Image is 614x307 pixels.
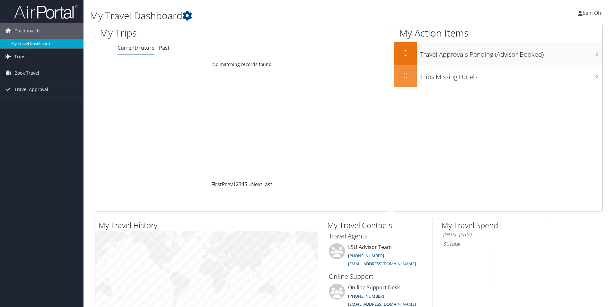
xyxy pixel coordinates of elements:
[14,65,39,81] span: Book Travel
[159,44,170,51] a: Past
[443,240,449,247] span: $0
[251,181,262,188] a: Next
[90,9,435,22] h1: My Travel Dashboard
[14,81,48,97] span: Travel Approval
[394,42,602,65] a: 0Travel Approvals Pending (Advisor Booked)
[394,26,602,40] h1: My Action Items
[329,272,428,281] h3: Online Support
[348,253,384,259] a: [PHONE_NUMBER]
[420,47,602,59] h3: Travel Approvals Pending (Advisor Booked)
[236,181,239,188] a: 2
[348,293,384,299] a: [PHONE_NUMBER]
[394,65,602,87] a: 0Trips Missing Hotels
[442,220,547,231] h2: My Travel Spend
[326,243,431,270] li: LSU Advisor Team
[222,181,233,188] a: Prev
[348,261,416,267] a: [EMAIL_ADDRESS][DOMAIN_NAME]
[239,181,241,188] a: 3
[14,49,25,65] span: Trips
[443,232,542,238] h6: [DATE] - [DATE]
[244,181,247,188] a: 5
[211,181,222,188] a: First
[420,69,602,81] h3: Trips Missing Hotels
[14,23,40,39] span: Dashboards
[348,301,416,307] a: [EMAIL_ADDRESS][DOMAIN_NAME]
[443,240,542,247] h6: Total
[14,4,78,19] img: airportal-logo.png
[394,70,417,81] h2: 0
[329,232,428,241] h3: Travel Agents
[241,181,244,188] a: 4
[578,3,608,22] a: Sein Oh
[100,26,262,40] h1: My Trips
[99,220,318,231] h2: My Travel History
[327,220,433,231] h2: My Travel Contacts
[247,181,251,188] span: …
[583,9,601,16] span: Sein Oh
[233,181,236,188] a: 1
[118,44,154,51] a: Current/Future
[95,59,389,70] td: No matching records found
[394,47,417,58] h2: 0
[262,181,272,188] a: Last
